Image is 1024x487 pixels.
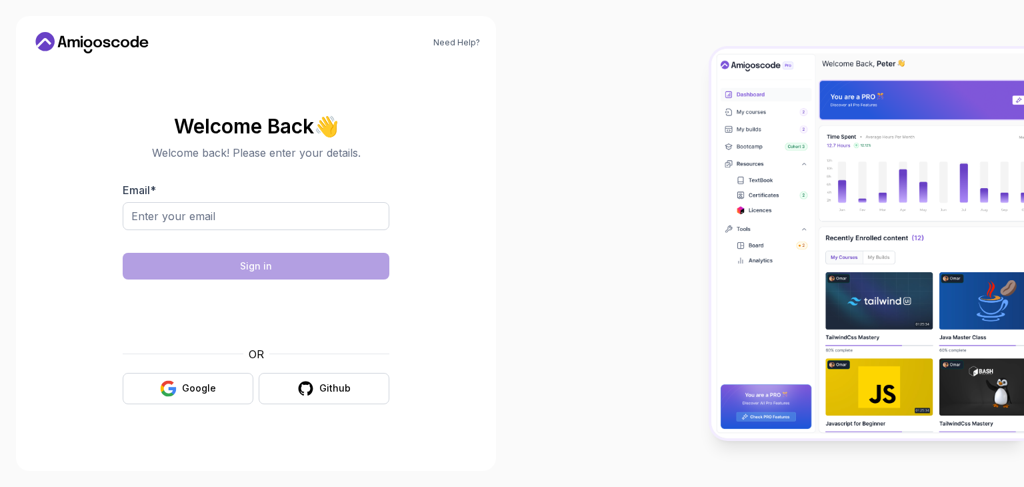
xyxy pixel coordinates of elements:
[711,49,1024,438] img: Amigoscode Dashboard
[32,32,152,53] a: Home link
[968,434,1011,474] iframe: chat widget
[182,382,216,395] div: Google
[123,373,253,404] button: Google
[433,37,480,48] a: Need Help?
[259,373,389,404] button: Github
[123,145,389,161] p: Welcome back! Please enter your details.
[123,183,156,197] label: Email *
[319,382,351,395] div: Github
[123,253,389,280] button: Sign in
[123,115,389,137] h2: Welcome Back
[240,260,272,273] div: Sign in
[123,202,389,230] input: Enter your email
[249,346,264,362] p: OR
[313,115,339,137] span: 👋
[155,288,357,338] iframe: Widget containing checkbox for hCaptcha security challenge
